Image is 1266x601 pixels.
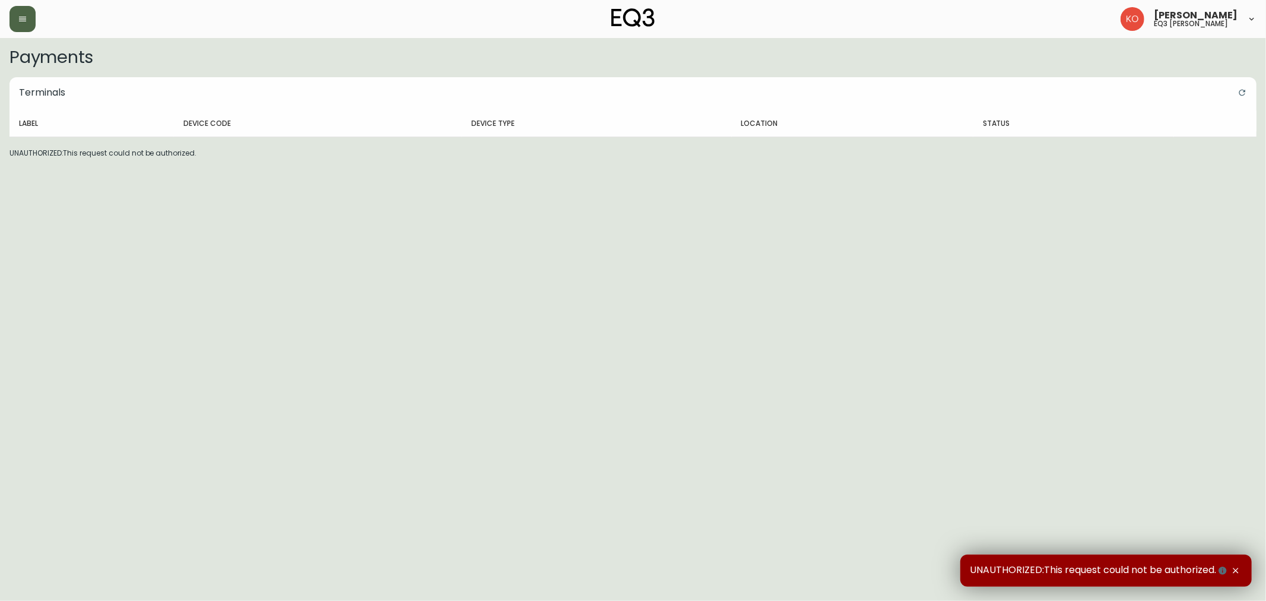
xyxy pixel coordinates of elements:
th: Label [9,110,174,137]
img: 9beb5e5239b23ed26e0d832b1b8f6f2a [1121,7,1144,31]
div: UNAUTHORIZED:This request could not be authorized. [2,70,1264,166]
th: Status [973,110,1174,137]
th: Location [732,110,973,137]
span: UNAUTHORIZED:This request could not be authorized. [970,564,1229,577]
img: logo [611,8,655,27]
th: Device Type [462,110,731,137]
table: devices table [9,110,1257,137]
h5: eq3 [PERSON_NAME] [1154,20,1228,27]
th: Device Code [174,110,462,137]
h5: Terminals [9,77,75,108]
h2: Payments [9,48,1257,67]
span: [PERSON_NAME] [1154,11,1238,20]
